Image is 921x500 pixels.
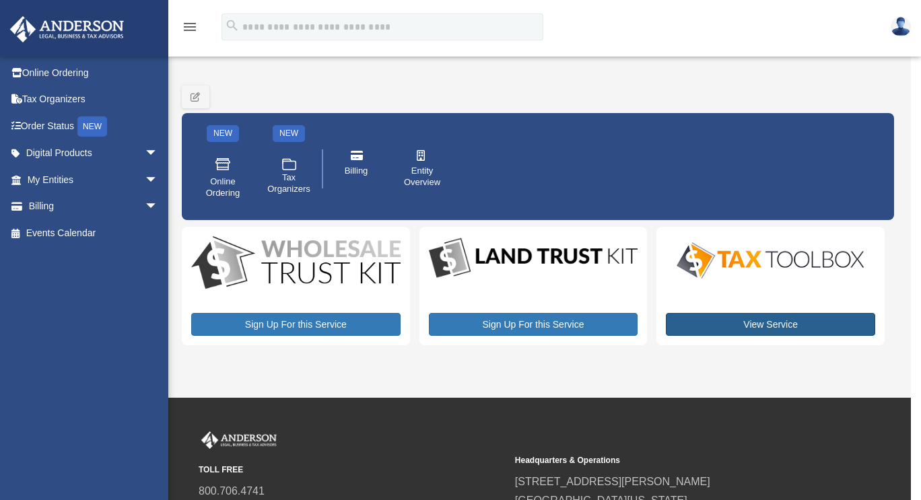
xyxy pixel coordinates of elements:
[182,19,198,35] i: menu
[9,166,178,193] a: My Entitiesarrow_drop_down
[6,16,128,42] img: Anderson Advisors Platinum Portal
[199,431,279,449] img: Anderson Advisors Platinum Portal
[9,193,178,220] a: Billingarrow_drop_down
[891,17,911,36] img: User Pic
[9,112,178,140] a: Order StatusNEW
[199,485,265,497] a: 800.706.4741
[204,176,242,199] span: Online Ordering
[328,141,384,197] a: Billing
[515,476,710,487] a: [STREET_ADDRESS][PERSON_NAME]
[9,59,178,86] a: Online Ordering
[9,140,172,167] a: Digital Productsarrow_drop_down
[429,313,638,336] a: Sign Up For this Service
[145,166,172,194] span: arrow_drop_down
[515,454,822,468] small: Headquarters & Operations
[191,313,401,336] a: Sign Up For this Service
[666,313,875,336] a: View Service
[207,125,239,142] div: NEW
[195,147,251,209] a: Online Ordering
[145,140,172,168] span: arrow_drop_down
[77,116,107,137] div: NEW
[429,236,638,281] img: LandTrust_lgo-1.jpg
[191,236,401,291] img: WS-Trust-Kit-lgo-1.jpg
[345,166,368,177] span: Billing
[182,24,198,35] a: menu
[394,141,450,197] a: Entity Overview
[267,172,310,195] span: Tax Organizers
[9,86,178,113] a: Tax Organizers
[199,463,506,477] small: TOLL FREE
[261,147,317,209] a: Tax Organizers
[9,219,178,246] a: Events Calendar
[145,193,172,221] span: arrow_drop_down
[225,18,240,33] i: search
[273,125,305,142] div: NEW
[403,166,441,188] span: Entity Overview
